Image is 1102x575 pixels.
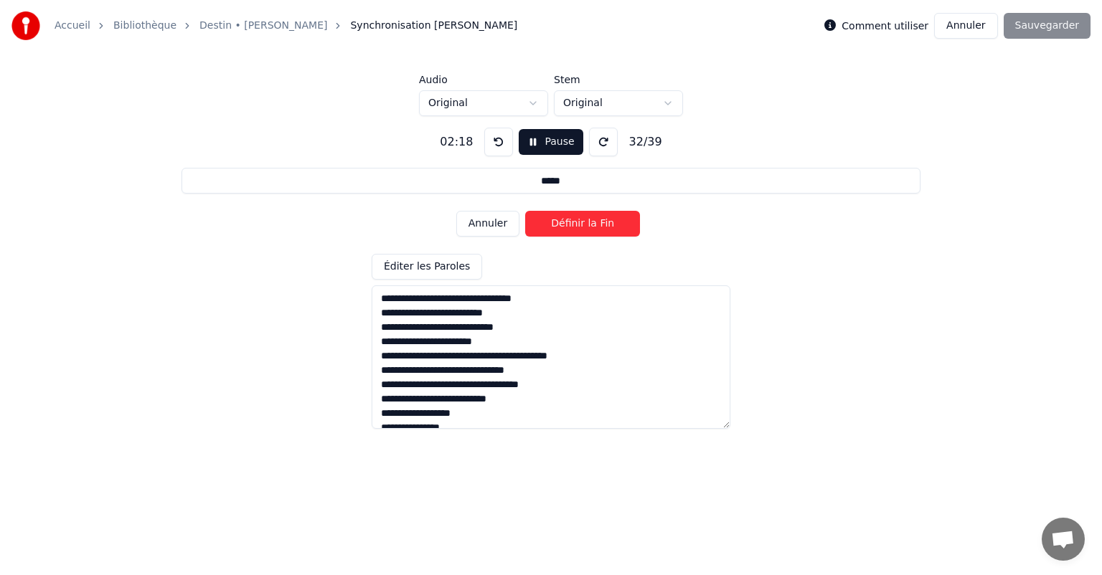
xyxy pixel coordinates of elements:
[419,75,548,85] label: Audio
[554,75,683,85] label: Stem
[842,21,928,31] label: Comment utiliser
[623,133,668,151] div: 32 / 39
[434,133,479,151] div: 02:18
[372,254,482,280] button: Éditer les Paroles
[519,129,583,155] button: Pause
[350,19,517,33] span: Synchronisation [PERSON_NAME]
[934,13,997,39] button: Annuler
[199,19,327,33] a: Destin • [PERSON_NAME]
[113,19,176,33] a: Bibliothèque
[456,211,519,237] button: Annuler
[1042,518,1085,561] div: Ouvrir le chat
[11,11,40,40] img: youka
[55,19,517,33] nav: breadcrumb
[55,19,90,33] a: Accueil
[525,211,640,237] button: Définir la Fin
